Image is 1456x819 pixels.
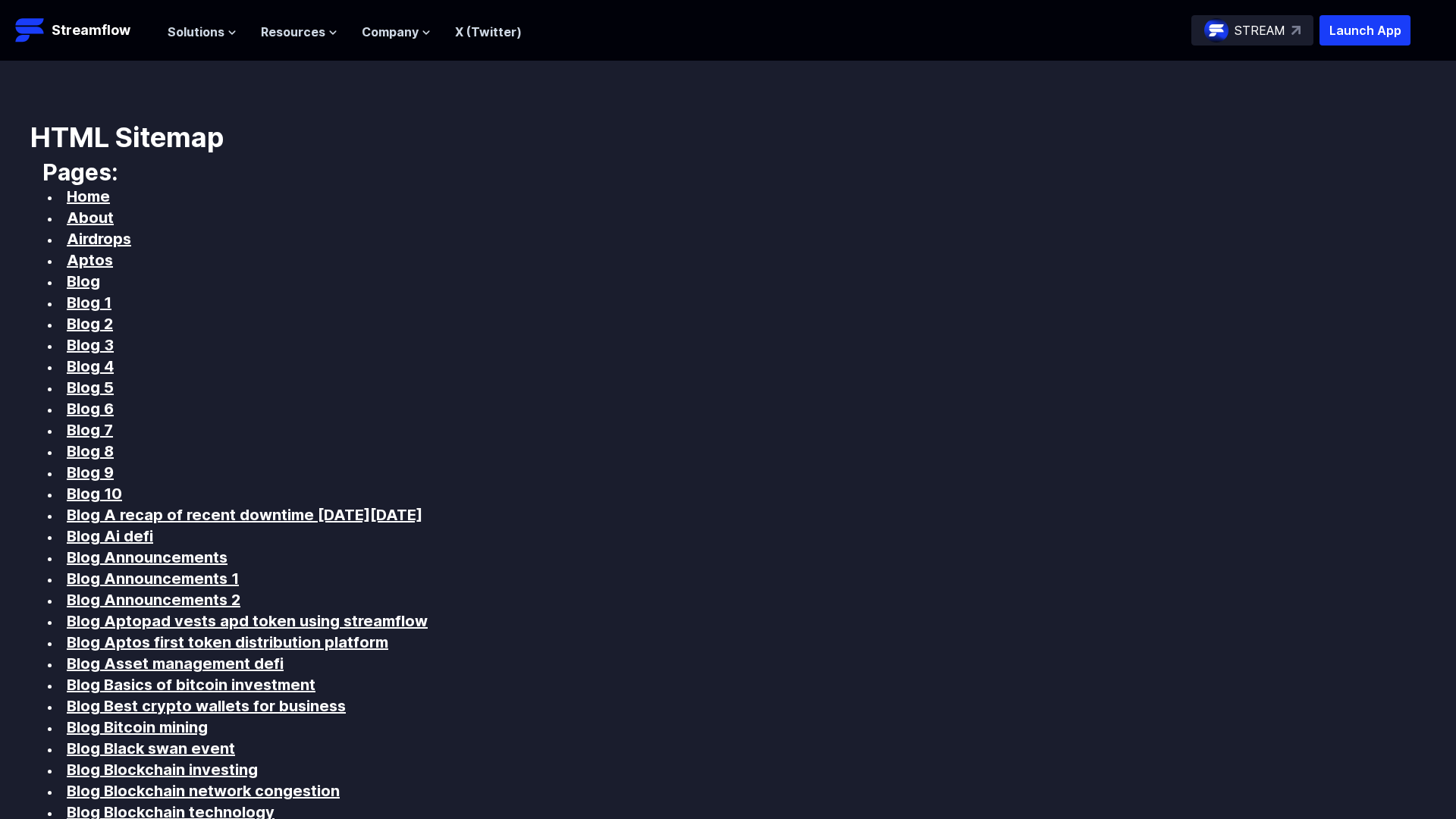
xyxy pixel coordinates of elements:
a: Blog 1 [61,293,111,312]
a: About [61,209,114,227]
p: Streamflow [52,20,130,41]
a: Blog 4 [61,357,114,375]
a: Blog 9 [61,463,114,482]
a: Blog Asset management defi [61,654,284,673]
a: Blog [61,272,100,290]
img: streamflow-logo-circle.png [1204,18,1228,42]
span: Resources [261,23,325,41]
span: Solutions [168,23,224,41]
a: Blog 2 [61,315,113,333]
a: Blog Aptos first token distribution platform [61,633,388,651]
span: Company [362,23,419,41]
a: Blog Best crypto wallets for business [61,697,346,715]
a: Aptos [61,251,113,269]
a: Blog 7 [61,421,113,439]
a: Blog Aptopad vests apd token using streamflow [61,612,428,630]
a: Blog A recap of recent downtime [DATE][DATE] [61,506,422,524]
a: Blog Ai defi [61,527,153,545]
a: Blog Announcements 2 [61,591,240,609]
a: X (Twitter) [455,24,522,39]
a: Blog Bitcoin mining [61,718,208,736]
img: Streamflow Logo [15,15,45,45]
p: STREAM [1235,21,1285,39]
a: Blog 3 [61,336,114,354]
a: STREAM [1191,15,1313,45]
a: Blog Announcements [61,548,227,566]
a: Home [61,187,110,206]
img: top-right-arrow.svg [1291,26,1301,35]
button: Resources [261,23,337,41]
a: Blog 10 [61,485,122,503]
a: Blog Blockchain investing [61,761,258,779]
a: Blog Basics of bitcoin investment [61,676,315,694]
button: Company [362,23,431,41]
a: Streamflow [15,15,152,45]
a: Blog Black swan event [61,739,235,758]
a: Blog Blockchain network congestion [61,782,340,800]
a: Blog Announcements 1 [61,570,239,588]
a: Blog 5 [61,378,114,397]
a: Blog 8 [61,442,114,460]
a: Airdrops [61,230,131,248]
button: Launch App [1319,15,1410,45]
button: Solutions [168,23,237,41]
a: Blog 6 [61,400,114,418]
